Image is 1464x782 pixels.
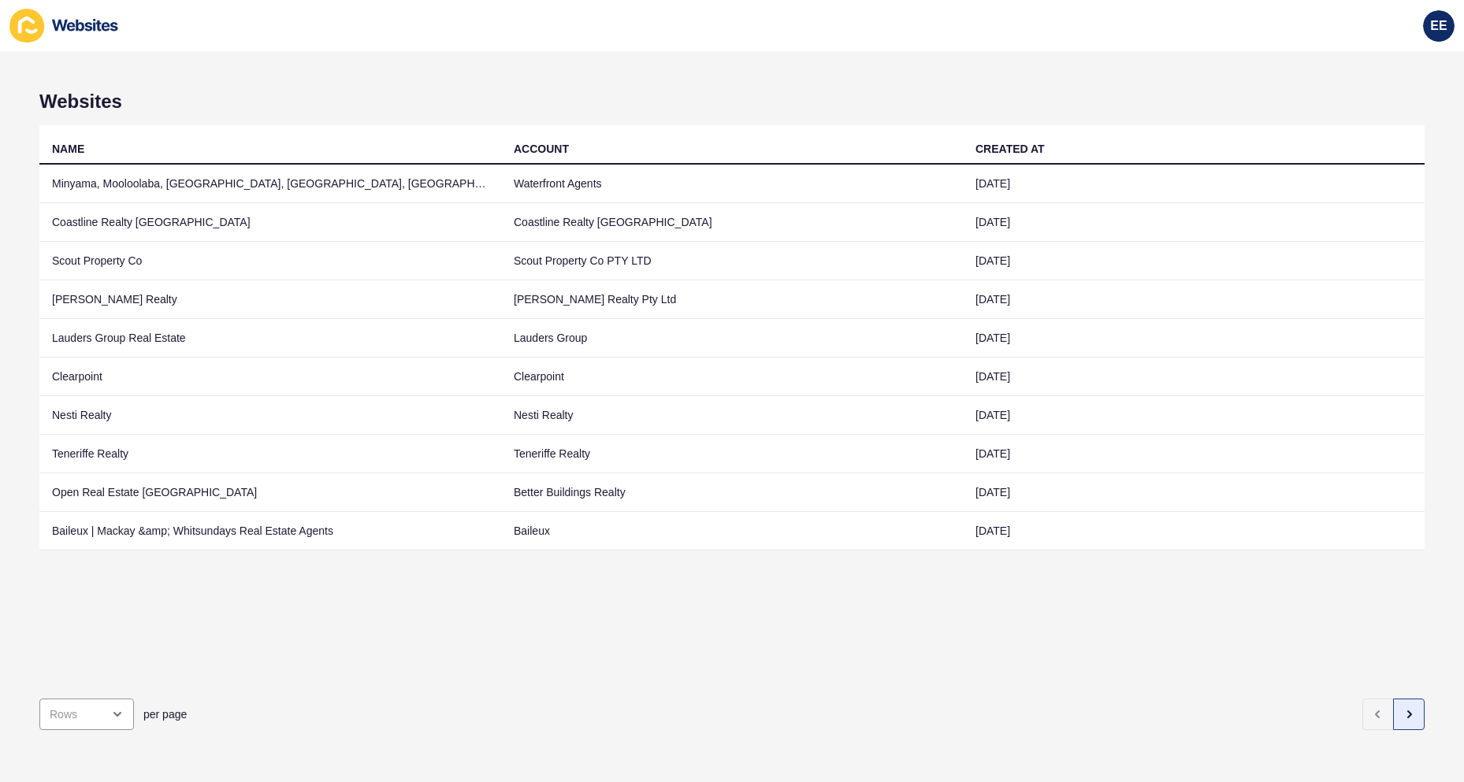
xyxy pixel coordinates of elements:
td: [DATE] [963,358,1425,396]
td: Nesti Realty [39,396,501,435]
td: [DATE] [963,319,1425,358]
td: Waterfront Agents [501,165,963,203]
td: [DATE] [963,512,1425,550]
h1: Websites [39,91,1425,113]
td: Baileux | Mackay &amp; Whitsundays Real Estate Agents [39,512,501,550]
td: [DATE] [963,280,1425,319]
td: [PERSON_NAME] Realty [39,280,501,319]
td: [PERSON_NAME] Realty Pty Ltd [501,280,963,319]
td: Teneriffe Realty [39,435,501,473]
td: Teneriffe Realty [501,435,963,473]
td: Baileux [501,512,963,550]
td: [DATE] [963,203,1425,242]
span: per page [143,706,187,722]
td: [DATE] [963,435,1425,473]
span: EE [1430,18,1447,34]
td: Scout Property Co [39,242,501,280]
div: NAME [52,141,84,157]
td: Clearpoint [39,358,501,396]
div: open menu [39,699,134,730]
td: Better Buildings Realty [501,473,963,512]
td: Open Real Estate [GEOGRAPHIC_DATA] [39,473,501,512]
td: Clearpoint [501,358,963,396]
td: [DATE] [963,242,1425,280]
td: Lauders Group [501,319,963,358]
td: Scout Property Co PTY LTD [501,242,963,280]
div: CREATED AT [975,141,1045,157]
td: Nesti Realty [501,396,963,435]
td: [DATE] [963,165,1425,203]
div: ACCOUNT [514,141,569,157]
td: [DATE] [963,396,1425,435]
td: Lauders Group Real Estate [39,319,501,358]
td: Minyama, Mooloolaba, [GEOGRAPHIC_DATA], [GEOGRAPHIC_DATA], [GEOGRAPHIC_DATA], Real Estate [39,165,501,203]
td: Coastline Realty [GEOGRAPHIC_DATA] [501,203,963,242]
td: [DATE] [963,473,1425,512]
td: Coastline Realty [GEOGRAPHIC_DATA] [39,203,501,242]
